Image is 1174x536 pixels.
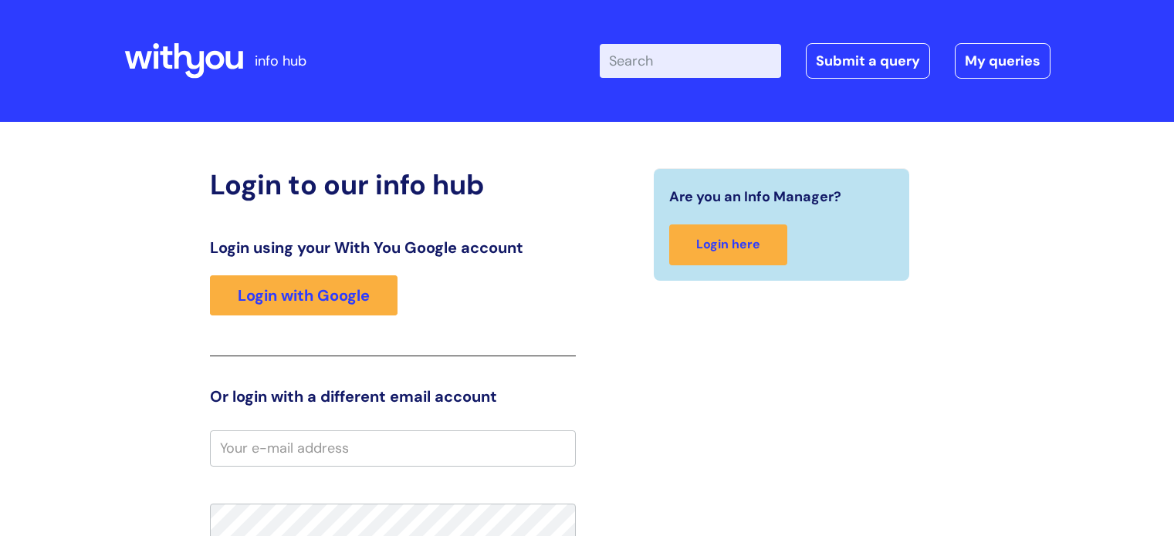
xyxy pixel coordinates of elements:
[210,430,576,466] input: Your e-mail address
[210,238,576,257] h3: Login using your With You Google account
[600,44,781,78] input: Search
[669,224,787,265] a: Login here
[210,387,576,406] h3: Or login with a different email account
[955,43,1051,79] a: My queries
[210,275,398,315] a: Login with Google
[210,168,576,201] h2: Login to our info hub
[669,184,841,209] span: Are you an Info Manager?
[806,43,930,79] a: Submit a query
[255,49,306,73] p: info hub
